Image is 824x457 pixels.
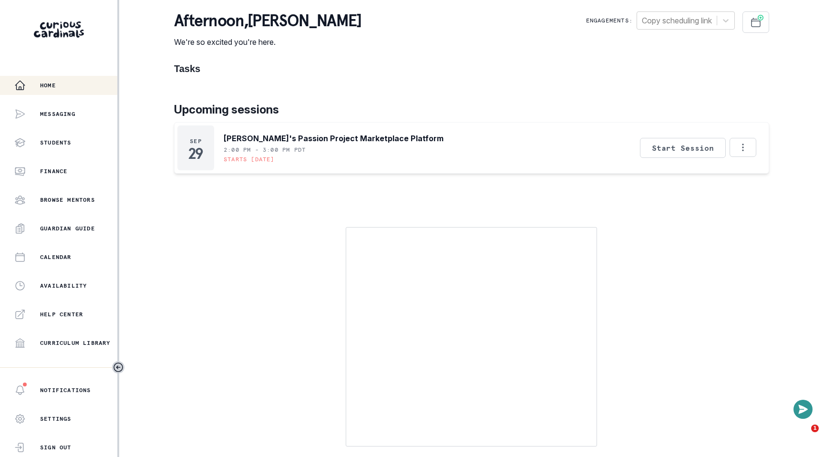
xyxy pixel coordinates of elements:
[174,63,769,74] h1: Tasks
[811,425,819,432] span: 1
[224,146,306,154] p: 2:00 PM - 3:00 PM PDT
[40,444,72,451] p: Sign Out
[224,156,275,163] p: Starts [DATE]
[174,11,361,31] p: afternoon , [PERSON_NAME]
[190,137,202,145] p: Sep
[40,339,111,347] p: Curriculum Library
[40,196,95,204] p: Browse Mentors
[40,139,72,146] p: Students
[40,415,72,423] p: Settings
[640,138,726,158] button: Start Session
[793,400,813,419] button: Open or close messaging widget
[34,21,84,38] img: Curious Cardinals Logo
[586,17,633,24] p: Engagements:
[730,138,756,157] button: Options
[40,82,56,89] p: Home
[40,225,95,232] p: Guardian Guide
[40,167,67,175] p: Finance
[742,11,769,33] button: Schedule Sessions
[40,311,83,318] p: Help Center
[40,253,72,261] p: Calendar
[174,101,769,118] p: Upcoming sessions
[112,361,124,374] button: Toggle sidebar
[40,110,75,118] p: Messaging
[40,282,87,290] p: Availability
[792,425,814,447] iframe: Intercom live chat
[188,149,203,158] p: 29
[40,386,91,394] p: Notifications
[224,133,443,144] p: [PERSON_NAME]'s Passion Project Marketplace Platform
[174,36,361,48] p: We're so excited you're here.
